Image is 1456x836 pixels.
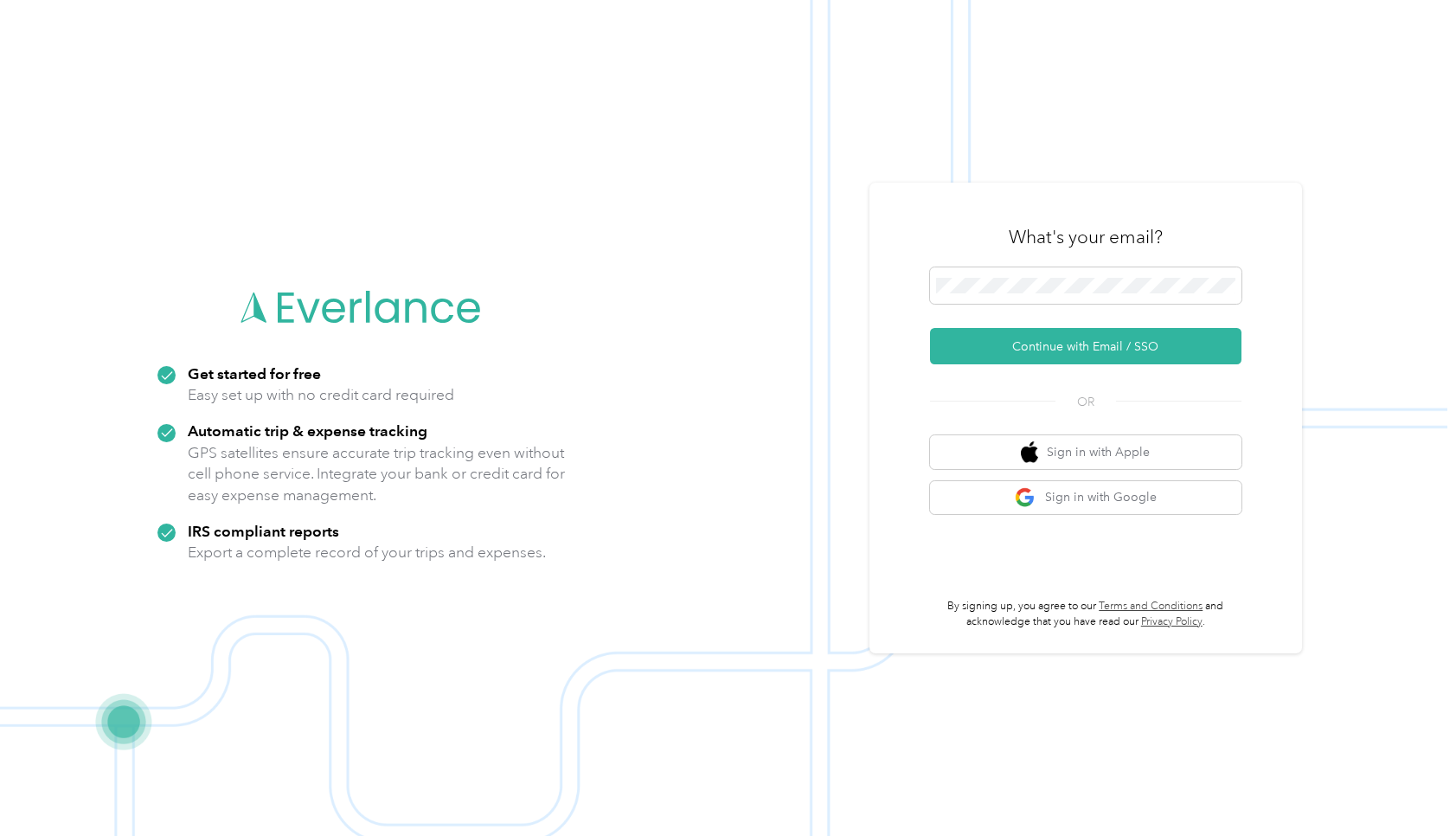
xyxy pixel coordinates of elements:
img: apple logo [1021,441,1038,463]
img: google logo [1015,487,1036,509]
button: apple logoSign in with Apple [930,435,1241,469]
p: Easy set up with no credit card required [188,384,454,406]
p: Export a complete record of your trips and expenses. [188,542,546,563]
a: Terms and Conditions [1099,600,1203,613]
strong: Get started for free [188,364,321,383]
span: OR [1055,393,1116,411]
button: Continue with Email / SSO [930,328,1241,364]
a: Privacy Policy [1141,615,1203,628]
iframe: Everlance-gr Chat Button Frame [1359,739,1456,836]
h3: What's your email? [1009,225,1163,249]
p: By signing up, you agree to our and acknowledge that you have read our . [930,599,1241,629]
strong: Automatic trip & expense tracking [188,421,427,440]
strong: IRS compliant reports [188,522,339,540]
p: GPS satellites ensure accurate trip tracking even without cell phone service. Integrate your bank... [188,442,566,506]
button: google logoSign in with Google [930,481,1241,515]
